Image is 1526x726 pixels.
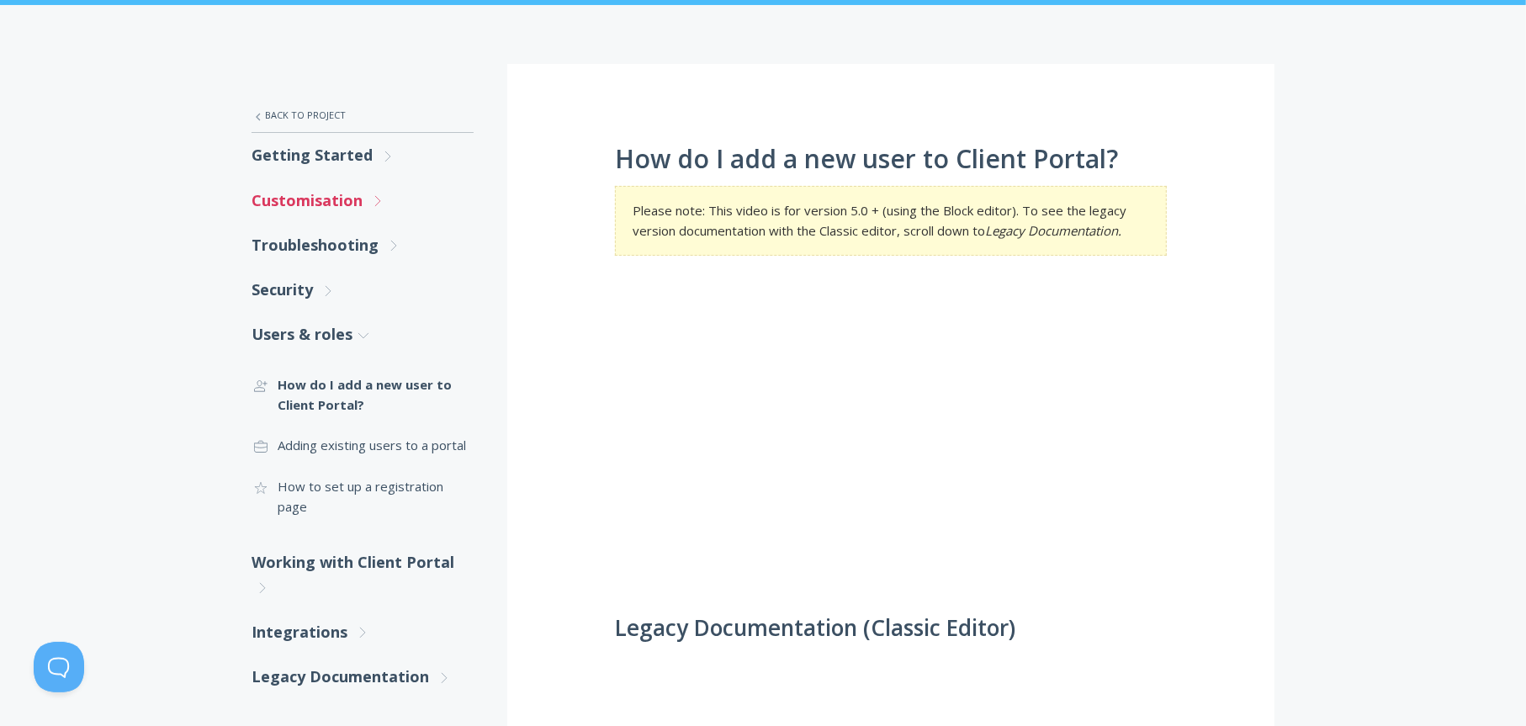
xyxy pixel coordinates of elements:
em: Legacy Documentation. [985,222,1121,239]
a: Working with Client Portal [252,540,474,610]
a: How to set up a registration page [252,466,474,527]
a: How do I add a new user to Client Portal? [252,364,474,426]
a: Users & roles [252,312,474,357]
a: Adding existing users to a portal [252,425,474,465]
iframe: Adding clients to Client Portal [615,281,1167,591]
a: Customisation [252,178,474,223]
section: Please note: This video is for version 5.0 + (using the Block editor). To see the legacy version ... [615,186,1167,256]
h2: Legacy Documentation (Classic Editor) [615,616,1167,641]
a: Legacy Documentation [252,654,474,699]
h1: How do I add a new user to Client Portal? [615,145,1167,173]
a: Back to Project [252,98,474,133]
a: Integrations [252,610,474,654]
iframe: Toggle Customer Support [34,642,84,692]
a: Getting Started [252,133,474,178]
a: Security [252,268,474,312]
a: Troubleshooting [252,223,474,268]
